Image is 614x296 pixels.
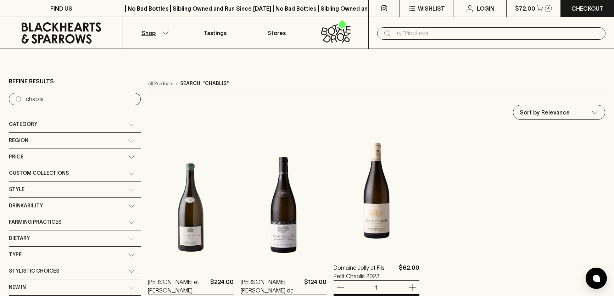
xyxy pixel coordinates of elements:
a: [PERSON_NAME] et [PERSON_NAME] Beauroy 1er Chablis Magnum 2021 [148,278,207,295]
p: Refine Results [9,77,54,85]
div: Category [9,116,141,132]
img: Domaine Jolly et Fils Petit Chablis 2023 [334,129,419,253]
a: [PERSON_NAME] [PERSON_NAME] de Tonnerre 1er Cru 2021 [241,278,301,295]
p: Tastings [204,29,227,37]
p: Search: "chablis" [180,80,229,87]
span: Type [9,250,22,259]
span: Farming Practices [9,218,61,227]
p: $224.00 [210,278,234,295]
p: Stores [267,29,286,37]
span: Region [9,136,28,145]
p: Wishlist [418,4,445,13]
p: 4 [547,6,549,10]
div: Custom Collections [9,165,141,181]
span: Drinkability [9,201,43,210]
p: › [176,80,177,87]
span: Style [9,185,24,194]
span: New In [9,283,26,292]
button: Shop [123,17,184,49]
span: Price [9,152,23,161]
div: Drinkability [9,198,141,214]
div: Style [9,181,141,197]
img: bubble-icon [593,275,600,282]
p: Login [477,4,495,13]
img: Agnes et Didier Dauvissat Beauroy 1er Chablis Magnum 2021 [148,143,234,267]
span: Category [9,120,37,129]
img: Louis Michel Chablis Montee de Tonnerre 1er Cru 2021 [241,143,326,267]
div: Dietary [9,230,141,246]
span: Custom Collections [9,169,69,178]
a: Stores [246,17,307,49]
div: Sort by Relevance [513,105,605,119]
div: Stylistic Choices [9,263,141,279]
span: Stylistic Choices [9,267,59,275]
div: New In [9,279,141,295]
div: Farming Practices [9,214,141,230]
p: Shop [141,29,156,37]
p: FIND US [50,4,72,13]
div: Region [9,133,141,149]
input: Try "Pinot noir" [394,28,600,39]
div: Type [9,247,141,263]
a: Tastings [184,17,246,49]
a: Domaine Jolly et Fils Petit Chablis 2023 [334,263,396,280]
p: $124.00 [304,278,326,295]
p: 1 [368,284,385,291]
div: Price [9,149,141,165]
p: Checkout [571,4,603,13]
span: Dietary [9,234,30,243]
p: $62.00 [399,263,419,280]
a: All Products [148,80,173,87]
p: $72.00 [515,4,535,13]
p: Sort by Relevance [520,108,570,117]
input: Try “Pinot noir” [26,94,135,105]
